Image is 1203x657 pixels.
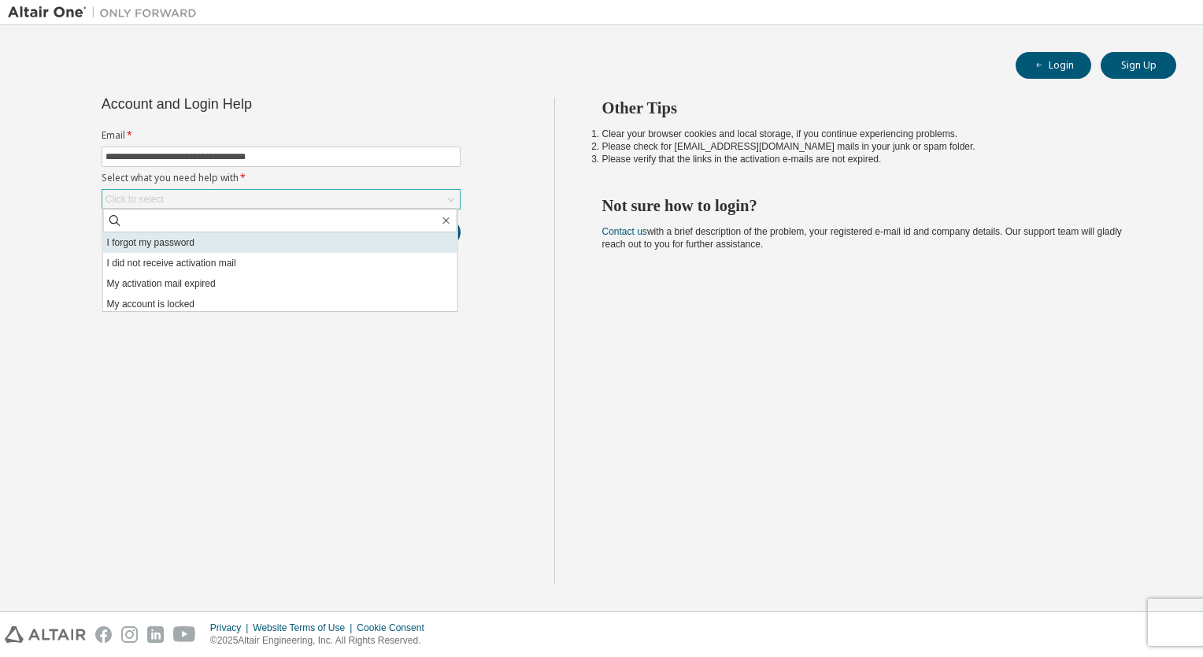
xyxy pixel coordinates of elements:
[95,626,112,643] img: facebook.svg
[103,232,457,253] li: I forgot my password
[602,128,1149,140] li: Clear your browser cookies and local storage, if you continue experiencing problems.
[357,622,433,634] div: Cookie Consent
[210,622,253,634] div: Privacy
[210,634,434,648] p: © 2025 Altair Engineering, Inc. All Rights Reserved.
[5,626,86,643] img: altair_logo.svg
[1101,52,1176,79] button: Sign Up
[105,193,164,206] div: Click to select
[602,153,1149,165] li: Please verify that the links in the activation e-mails are not expired.
[602,226,1122,250] span: with a brief description of the problem, your registered e-mail id and company details. Our suppo...
[121,626,138,643] img: instagram.svg
[1016,52,1091,79] button: Login
[602,195,1149,216] h2: Not sure how to login?
[147,626,164,643] img: linkedin.svg
[602,226,647,237] a: Contact us
[102,98,389,110] div: Account and Login Help
[102,129,461,142] label: Email
[102,190,460,209] div: Click to select
[8,5,205,20] img: Altair One
[602,98,1149,118] h2: Other Tips
[602,140,1149,153] li: Please check for [EMAIL_ADDRESS][DOMAIN_NAME] mails in your junk or spam folder.
[253,622,357,634] div: Website Terms of Use
[102,172,461,184] label: Select what you need help with
[173,626,196,643] img: youtube.svg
